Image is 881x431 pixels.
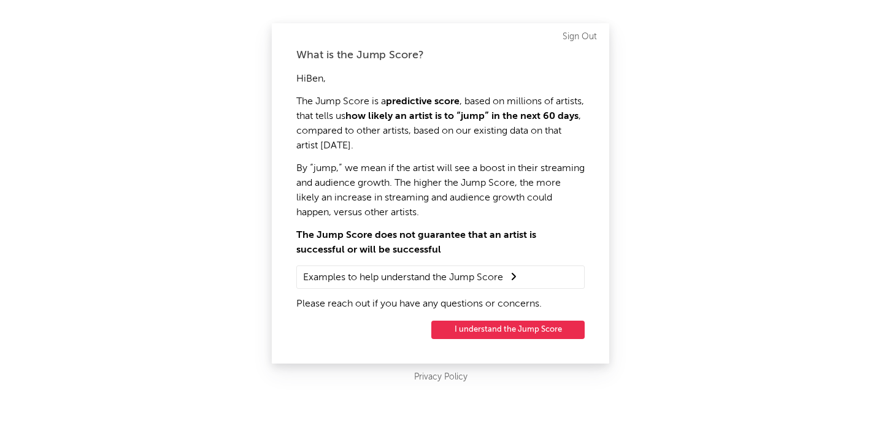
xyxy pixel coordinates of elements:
button: I understand the Jump Score [431,321,585,339]
p: Please reach out if you have any questions or concerns. [296,297,585,311]
p: By “jump,” we mean if the artist will see a boost in their streaming and audience growth. The hig... [296,161,585,220]
strong: The Jump Score does not guarantee that an artist is successful or will be successful [296,231,536,255]
strong: predictive score [386,97,460,107]
div: What is the Jump Score? [296,48,585,63]
a: Sign Out [563,29,597,44]
strong: how likely an artist is to “jump” in the next 60 days [345,112,579,121]
summary: Examples to help understand the Jump Score [303,269,578,285]
p: Hi Ben , [296,72,585,86]
a: Privacy Policy [414,370,467,385]
p: The Jump Score is a , based on millions of artists, that tells us , compared to other artists, ba... [296,94,585,153]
